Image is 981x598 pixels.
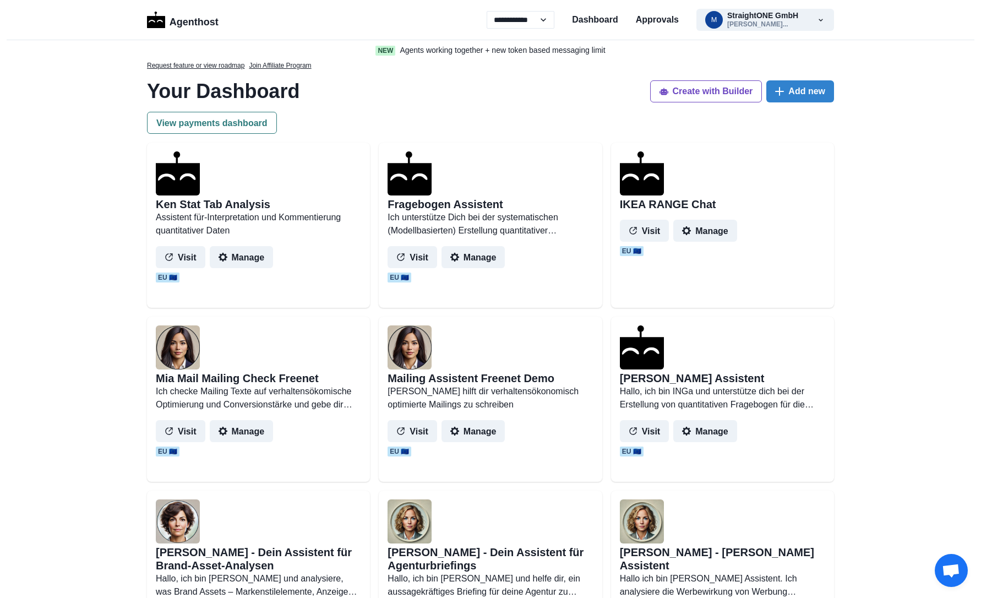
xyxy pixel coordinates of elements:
[375,46,395,56] span: New
[620,372,765,385] h2: [PERSON_NAME] Assistent
[400,45,605,56] p: Agents working together + new token based messaging limit
[620,151,664,195] img: agenthostmascotdark.ico
[442,420,505,442] button: Manage
[572,13,618,26] a: Dashboard
[620,420,669,442] button: Visit
[388,499,432,543] img: user%2F1575%2Fa857414d-6e11-457f-9041-a6c332b5d28f
[620,385,825,411] p: Hallo, ich bin INGa und unterstütze dich bei der Erstellung von quantitativen Fragebogen für die ...
[650,80,762,102] button: Create with Builder
[156,420,205,442] button: Visit
[388,372,554,385] h2: Mailing Assistent Freenet Demo
[620,447,644,456] span: EU 🇪🇺
[673,420,737,442] button: Manage
[388,420,437,442] button: Visit
[156,385,361,411] p: Ich checke Mailing Texte auf verhaltensökomische Optimierung und Conversionstärke und gebe dir ei...
[156,151,200,195] img: agenthostmascotdark.ico
[156,246,205,268] button: Visit
[156,447,179,456] span: EU 🇪🇺
[156,273,179,282] span: EU 🇪🇺
[388,385,593,411] p: [PERSON_NAME] hilft dir verhaltensökonomisch optimierte Mailings zu schreiben
[147,12,165,28] img: Logo
[388,546,593,572] h2: [PERSON_NAME] - Dein Assistent für Agenturbriefings
[620,220,669,242] button: Visit
[147,112,277,134] button: View payments dashboard
[352,45,629,56] a: NewAgents working together + new token based messaging limit
[620,246,644,256] span: EU 🇪🇺
[147,61,244,70] a: Request feature or view roadmap
[620,499,664,543] img: user%2F1575%2Ff0bc8046-f7bc-4d78-942e-32b296adc5df
[210,420,274,442] button: Manage
[696,9,834,31] button: martin.jockusch@straight.oneStraightONE GmbH[PERSON_NAME]...
[156,198,270,211] h2: Ken Stat Tab Analysis
[620,325,664,369] img: agenthostmascotdark.ico
[156,372,319,385] h2: Mia Mail Mailing Check Freenet
[388,211,593,237] p: Ich unterstütze Dich bei der systematischen (Modellbasierten) Erstellung quantitativer Fragebogen
[156,325,200,369] img: user%2F1575%2F603425df-c5aa-4f97-98fe-91697010a695
[935,554,968,587] a: Chat öffnen
[388,273,411,282] span: EU 🇪🇺
[442,246,505,268] button: Manage
[147,10,219,30] a: LogoAgenthost
[388,246,437,268] button: Visit
[673,220,737,242] button: Manage
[636,13,679,26] a: Approvals
[620,546,825,572] h2: [PERSON_NAME] - [PERSON_NAME] Assistent
[249,61,311,70] a: Join Affiliate Program
[147,79,299,103] h1: Your Dashboard
[388,447,411,456] span: EU 🇪🇺
[210,246,274,268] button: Manage
[388,325,432,369] img: user%2F1575%2Fd5a988be-9051-4ace-b342-79949a138363
[156,211,361,237] p: Assistent für-Interpretation und Kommentierung quantitativer Daten
[156,499,200,543] img: user%2F1575%2F60079662-10f3-481d-8644-47532124b92b
[156,546,361,572] h2: [PERSON_NAME] - Dein Assistent für Brand-Asset-Analysen
[170,10,219,30] p: Agenthost
[766,80,834,102] button: Add new
[388,198,503,211] h2: Fragebogen Assistent
[388,151,432,195] img: agenthostmascotdark.ico
[620,198,716,211] h2: IKEA RANGE Chat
